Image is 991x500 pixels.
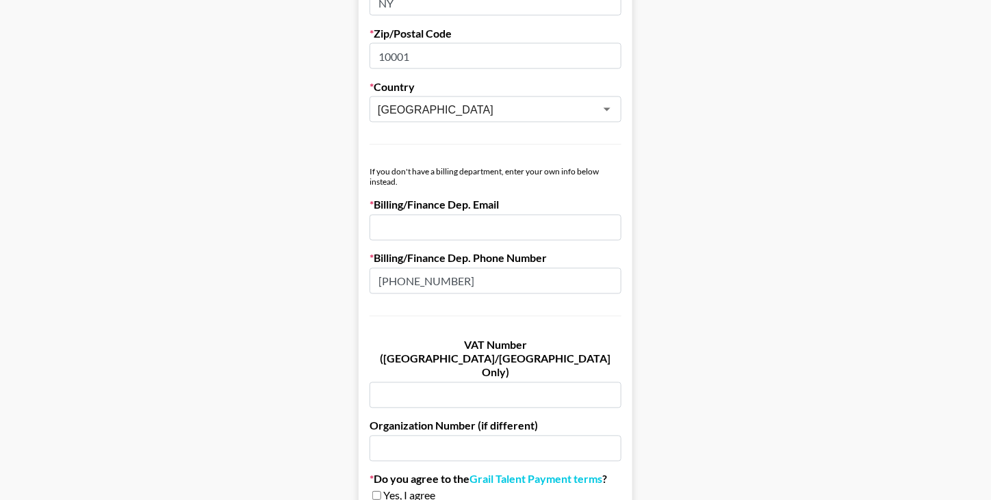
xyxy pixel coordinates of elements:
label: Zip/Postal Code [370,27,621,40]
label: Organization Number (if different) [370,419,621,433]
label: VAT Number ([GEOGRAPHIC_DATA]/[GEOGRAPHIC_DATA] Only) [370,339,621,380]
a: Grail Talent Payment terms [469,473,602,486]
label: Country [370,80,621,94]
div: If you don't have a billing department, enter your own info below instead. [370,167,621,187]
label: Do you agree to the ? [370,473,621,486]
button: Open [597,100,617,119]
label: Billing/Finance Dep. Email [370,198,621,212]
label: Billing/Finance Dep. Phone Number [370,252,621,265]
